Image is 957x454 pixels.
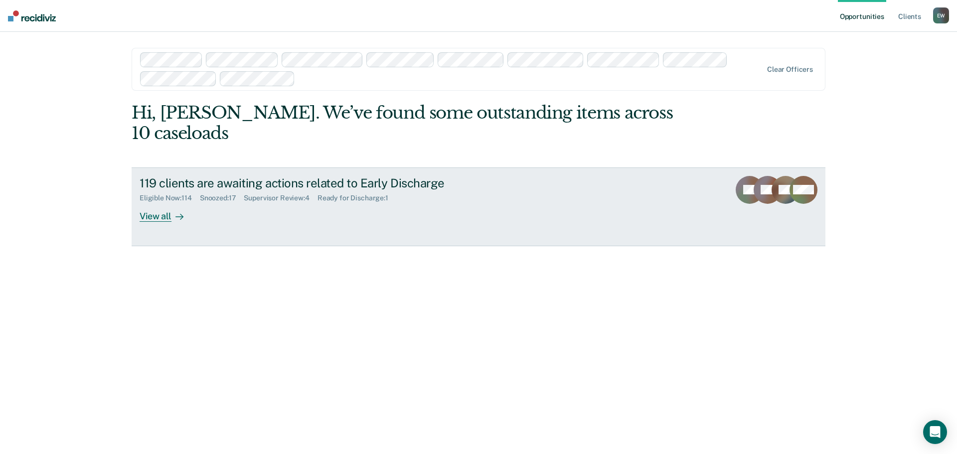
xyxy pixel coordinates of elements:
[132,103,687,144] div: Hi, [PERSON_NAME]. We’ve found some outstanding items across 10 caseloads
[933,7,949,23] div: E W
[140,194,200,202] div: Eligible Now : 114
[318,194,396,202] div: Ready for Discharge : 1
[244,194,317,202] div: Supervisor Review : 4
[140,176,489,190] div: 119 clients are awaiting actions related to Early Discharge
[923,420,947,444] div: Open Intercom Messenger
[200,194,244,202] div: Snoozed : 17
[933,7,949,23] button: EW
[767,65,813,74] div: Clear officers
[132,167,825,246] a: 119 clients are awaiting actions related to Early DischargeEligible Now:114Snoozed:17Supervisor R...
[140,202,195,222] div: View all
[8,10,56,21] img: Recidiviz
